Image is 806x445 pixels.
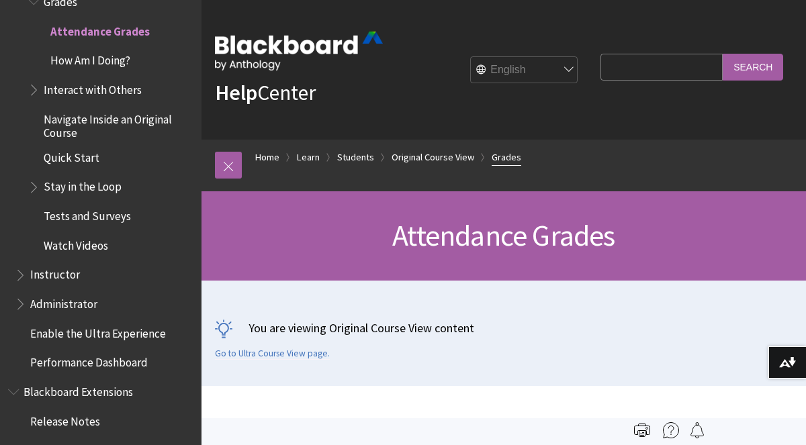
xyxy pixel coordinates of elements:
[471,57,578,84] select: Site Language Selector
[215,79,257,106] strong: Help
[44,176,122,194] span: Stay in the Loop
[392,217,615,254] span: Attendance Grades
[50,49,130,67] span: How Am I Doing?
[44,205,131,223] span: Tests and Surveys
[30,264,80,282] span: Instructor
[44,79,142,97] span: Interact with Others
[663,422,679,438] img: More help
[337,149,374,166] a: Students
[215,348,330,360] a: Go to Ultra Course View page.
[30,293,97,311] span: Administrator
[634,422,650,438] img: Print
[723,54,783,80] input: Search
[44,234,108,252] span: Watch Videos
[215,319,793,336] p: You are viewing Original Course View content
[297,149,320,166] a: Learn
[24,381,133,399] span: Blackboard Extensions
[50,20,150,38] span: Attendance Grades
[392,149,474,166] a: Original Course View
[30,352,148,370] span: Performance Dashboard
[492,149,521,166] a: Grades
[215,32,383,70] img: Blackboard by Anthology
[30,322,166,340] span: Enable the Ultra Experience
[689,422,705,438] img: Follow this page
[44,146,99,164] span: Quick Start
[215,79,316,106] a: HelpCenter
[30,410,100,428] span: Release Notes
[44,108,192,140] span: Navigate Inside an Original Course
[255,149,279,166] a: Home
